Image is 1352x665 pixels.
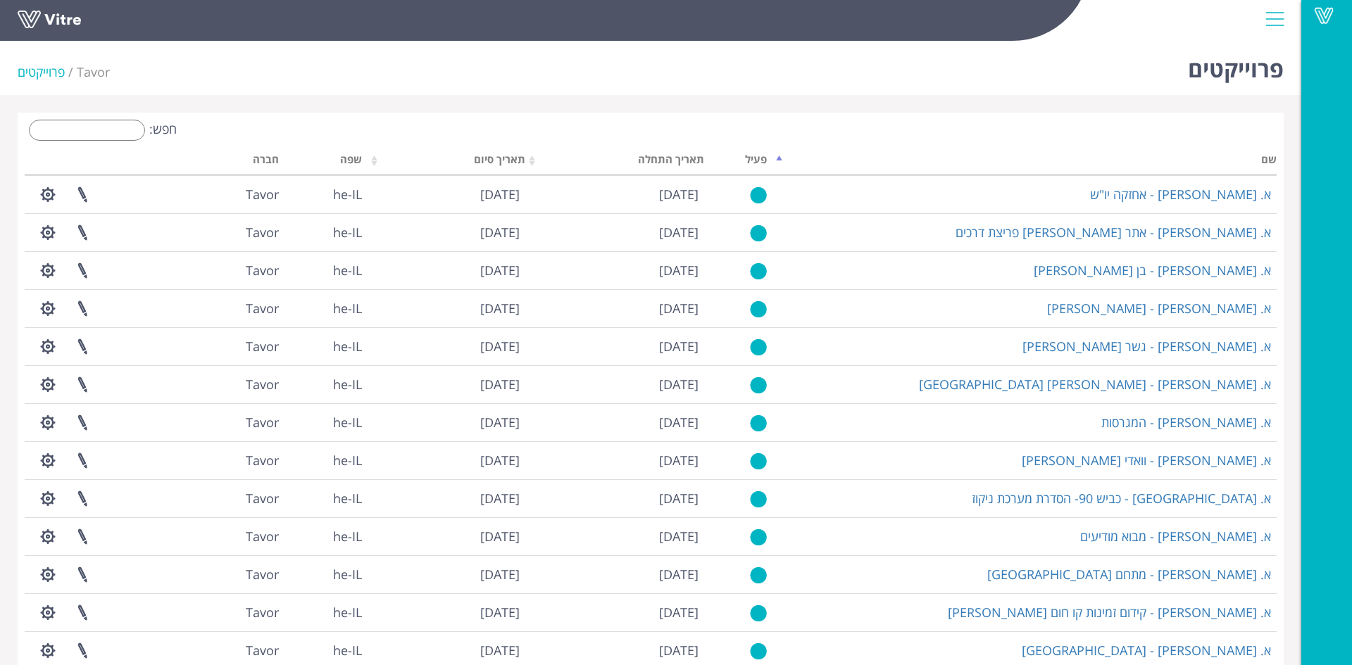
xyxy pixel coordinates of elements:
th: פעיל [704,148,773,175]
img: yes [750,452,767,470]
a: א. [GEOGRAPHIC_DATA] - כביש 90- הסדרת מערכת ניקוז [972,490,1271,507]
td: he-IL [284,251,368,289]
a: א. [PERSON_NAME] - מבוא מודיעים [1080,528,1271,545]
td: he-IL [284,327,368,365]
td: he-IL [284,175,368,213]
img: yes [750,604,767,622]
td: [DATE] [368,479,525,517]
td: he-IL [284,593,368,631]
a: א. [PERSON_NAME] - המגרסות [1101,414,1271,431]
input: חפש: [29,120,145,141]
li: פרוייקטים [18,63,77,82]
td: [DATE] [368,517,525,555]
a: א. [PERSON_NAME] - גשר [PERSON_NAME] [1022,338,1271,355]
span: 221 [246,452,279,469]
td: [DATE] [525,365,704,403]
a: א. [PERSON_NAME] - בן [PERSON_NAME] [1034,262,1271,279]
img: yes [750,490,767,508]
img: yes [750,300,767,318]
td: [DATE] [368,175,525,213]
img: yes [750,186,767,204]
a: א. [PERSON_NAME] - מתחם [GEOGRAPHIC_DATA] [987,566,1271,583]
span: 221 [246,186,279,203]
img: yes [750,376,767,394]
a: א. [PERSON_NAME] - [PERSON_NAME] [GEOGRAPHIC_DATA] [919,376,1271,393]
td: [DATE] [525,555,704,593]
th: שם: activate to sort column descending [772,148,1277,175]
th: תאריך סיום: activate to sort column ascending [368,148,525,175]
a: א. [PERSON_NAME] - [PERSON_NAME] [1047,300,1271,317]
td: he-IL [284,213,368,251]
td: [DATE] [525,175,704,213]
td: [DATE] [525,517,704,555]
a: א. [PERSON_NAME] - אחזקה יו"ש [1090,186,1271,203]
img: yes [750,224,767,242]
td: he-IL [284,365,368,403]
td: [DATE] [368,289,525,327]
img: yes [750,262,767,280]
span: 221 [246,414,279,431]
th: תאריך התחלה: activate to sort column ascending [525,148,704,175]
span: 221 [246,604,279,621]
label: חפש: [25,120,177,141]
span: 221 [246,262,279,279]
span: 221 [77,63,110,80]
td: he-IL [284,441,368,479]
td: [DATE] [525,403,704,441]
td: [DATE] [525,213,704,251]
a: א. [PERSON_NAME] - אתר [PERSON_NAME] פריצת דרכים [956,224,1271,241]
td: he-IL [284,289,368,327]
img: yes [750,338,767,356]
td: he-IL [284,555,368,593]
td: [DATE] [368,327,525,365]
span: 221 [246,566,279,583]
span: 221 [246,224,279,241]
img: yes [750,642,767,660]
td: [DATE] [368,213,525,251]
td: [DATE] [525,479,704,517]
th: חברה [192,148,284,175]
a: א. [PERSON_NAME] - קידום זמינות קו חום [PERSON_NAME] [948,604,1271,621]
td: [DATE] [368,593,525,631]
span: 221 [246,490,279,507]
span: 221 [246,376,279,393]
a: א. [PERSON_NAME] - [GEOGRAPHIC_DATA] [1022,642,1271,659]
td: [DATE] [368,403,525,441]
a: א. [PERSON_NAME] - וואדי [PERSON_NAME] [1022,452,1271,469]
span: 221 [246,642,279,659]
h1: פרוייקטים [1188,35,1284,95]
td: [DATE] [368,365,525,403]
td: [DATE] [368,251,525,289]
img: yes [750,566,767,584]
td: [DATE] [368,555,525,593]
td: [DATE] [525,251,704,289]
td: he-IL [284,403,368,441]
td: he-IL [284,479,368,517]
td: [DATE] [525,441,704,479]
span: 221 [246,528,279,545]
span: 221 [246,338,279,355]
img: yes [750,528,767,546]
td: [DATE] [525,289,704,327]
span: 221 [246,300,279,317]
th: שפה [284,148,368,175]
img: yes [750,414,767,432]
td: [DATE] [368,441,525,479]
td: [DATE] [525,327,704,365]
td: he-IL [284,517,368,555]
td: [DATE] [525,593,704,631]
